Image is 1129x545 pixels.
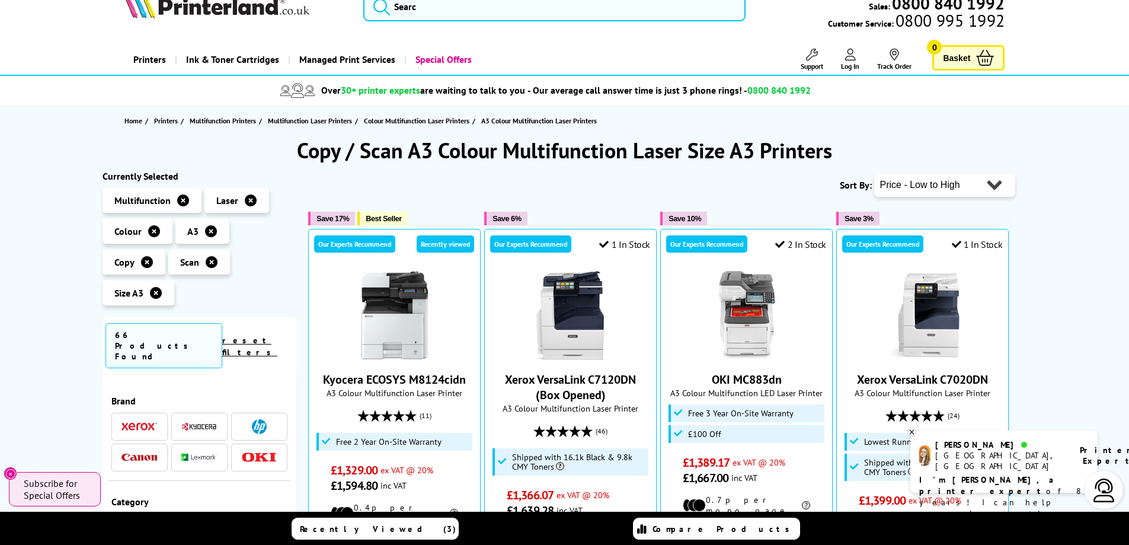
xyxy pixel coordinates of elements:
span: Log In [841,62,859,71]
span: Compare Products [653,524,796,534]
span: Laser [216,195,238,206]
span: Ink & Toner Cartridges [186,44,279,75]
div: Our Experts Recommend [314,235,395,253]
span: £1,639.28 [507,503,554,518]
button: Close [4,467,17,480]
img: Kyocera ECOSYS M8124cidn [350,271,439,360]
a: Lexmark [181,450,217,465]
span: Copy [114,256,135,268]
a: Log In [841,49,859,71]
span: Scan [180,256,199,268]
a: Ink & Toner Cartridges [175,44,288,75]
span: 0 [927,40,942,55]
span: Colour [114,225,142,237]
span: (46) [596,420,607,442]
span: Recently Viewed (3) [300,524,456,534]
button: Save 6% [484,212,527,225]
a: OKI MC883dn [702,350,791,362]
button: Save 3% [836,212,879,225]
span: ex VAT @ 20% [909,495,961,506]
div: Our Experts Recommend [666,235,747,253]
span: Size A3 [114,287,143,299]
div: [PERSON_NAME] [935,439,1065,450]
span: £1,329.00 [331,463,378,478]
span: (11) [420,404,431,427]
a: Kyocera [181,419,217,434]
span: A3 Colour Multifunction Laser Printer [491,403,650,414]
span: inc VAT [556,505,583,516]
span: £1,594.80 [331,478,378,493]
span: Over are waiting to talk to you [321,84,525,96]
span: 0800 840 1992 [747,84,811,96]
span: £1,389.17 [683,455,730,470]
a: Recently Viewed (3) [292,518,459,540]
span: Lowest Running Costs in its Class [864,437,986,447]
img: Lexmark [181,454,217,461]
span: - Our average call answer time is just 3 phone rings! - [527,84,811,96]
span: A3 Colour Multifunction Laser Printers [481,116,597,125]
a: Multifunction Laser Printers [268,114,355,127]
a: Canon [121,450,157,465]
span: Multifunction [114,195,171,206]
span: Save 10% [669,214,701,223]
span: 30+ printer experts [341,84,420,96]
span: Subscribe for Special Offers [24,477,89,501]
a: Printers [124,44,175,75]
div: Currently Selected [103,170,297,182]
a: Printers [154,114,181,127]
a: Kyocera ECOSYS M8124cidn [350,350,439,362]
li: 0.7p per mono page [683,495,810,516]
span: inc VAT [731,472,757,483]
a: Xerox VersaLink C7020DN [878,350,967,362]
a: Support [801,49,823,71]
img: OKI MC883dn [702,271,791,360]
div: Recently viewed [417,235,474,253]
div: Category [111,496,288,508]
div: Brand [111,395,288,407]
div: Our Experts Recommend [490,235,571,253]
a: Multifunction Printers [190,114,259,127]
div: 1 In Stock [952,238,1003,250]
span: inc VAT [909,510,935,521]
b: I'm [PERSON_NAME], a printer expert [919,474,1057,496]
div: 1 In Stock [599,238,650,250]
span: Save 6% [492,214,521,223]
img: OKI [241,452,277,463]
span: ex VAT @ 20% [733,457,785,468]
span: Colour Multifunction Laser Printers [364,114,469,127]
li: 0.4p per mono page [331,502,458,524]
span: A3 [187,225,199,237]
img: Xerox [121,422,157,431]
span: Sort By: [840,179,872,191]
span: £1,678.80 [859,508,906,524]
a: reset filters [222,335,277,358]
span: Sales: [869,1,890,12]
img: Canon [121,454,157,461]
span: £1,667.00 [683,470,728,486]
a: OKI [241,450,277,465]
img: HP [252,419,267,434]
span: £1,399.00 [859,493,906,508]
span: Shipped with 16.1k Black & 9.8k CMY Toners [864,458,998,477]
p: of 8 years! I can help you choose the right product [919,474,1089,531]
img: Kyocera [181,422,217,431]
a: Xerox VersaLink C7020DN [857,372,988,387]
button: Save 17% [308,212,355,225]
img: Xerox VersaLink C7120DN (Box Opened) [526,271,615,360]
a: Home [124,114,145,127]
span: Shipped with 16.1k Black & 9.8k CMY Toners [512,452,646,471]
span: Save 3% [845,214,873,223]
a: Compare Products [633,518,800,540]
span: Support [801,62,823,71]
h1: Copy / Scan A3 Colour Multifunction Laser Size A3 Printers [103,136,1027,164]
img: user-headset-light.svg [1092,479,1116,502]
span: Free 3 Year On-Site Warranty [688,409,794,418]
a: Xerox VersaLink C7120DN (Box Opened) [505,372,636,403]
button: Save 10% [660,212,707,225]
span: (24) [948,404,960,427]
span: A3 Colour Multifunction Laser Printer [315,387,474,399]
span: inc VAT [380,480,407,491]
span: Save 17% [316,214,349,223]
div: 2 In Stock [775,238,826,250]
span: 0800 995 1992 [894,15,1005,26]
